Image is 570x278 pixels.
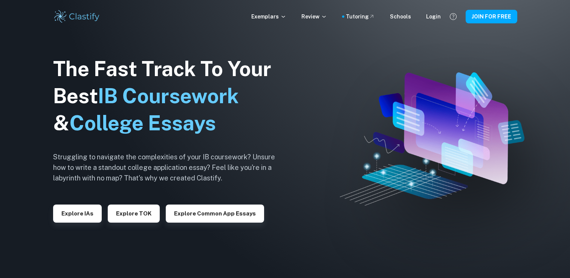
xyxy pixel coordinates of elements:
[108,205,160,223] button: Explore TOK
[426,12,441,21] a: Login
[53,152,287,183] h6: Struggling to navigate the complexities of your IB coursework? Unsure how to write a standout col...
[53,209,102,217] a: Explore IAs
[346,12,375,21] a: Tutoring
[166,205,264,223] button: Explore Common App essays
[466,10,517,23] button: JOIN FOR FREE
[301,12,327,21] p: Review
[69,111,216,135] span: College Essays
[53,9,101,24] img: Clastify logo
[53,205,102,223] button: Explore IAs
[390,12,411,21] a: Schools
[53,55,287,137] h1: The Fast Track To Your Best &
[108,209,160,217] a: Explore TOK
[251,12,286,21] p: Exemplars
[98,84,239,108] span: IB Coursework
[340,72,524,206] img: Clastify hero
[166,209,264,217] a: Explore Common App essays
[447,10,460,23] button: Help and Feedback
